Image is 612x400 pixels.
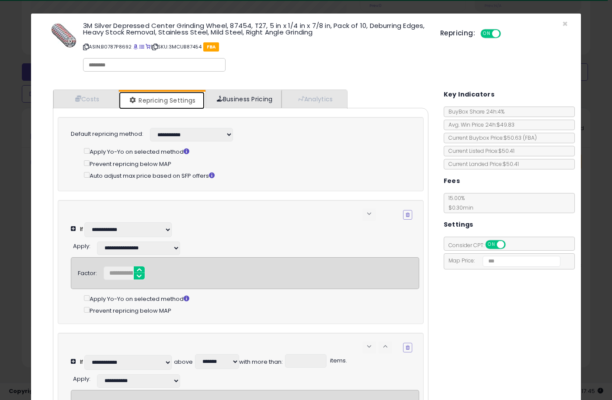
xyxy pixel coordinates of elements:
span: × [562,17,568,30]
h5: Fees [444,176,460,186]
span: Current Listed Price: $50.41 [444,147,515,155]
span: 15.00 % [444,194,473,211]
h5: Settings [444,219,473,230]
span: Current Landed Price: $50.41 [444,160,519,168]
div: : [73,372,90,383]
div: Apply Yo-Yo on selected method [84,293,419,303]
a: Your listing only [146,43,150,50]
img: 51qkrMT7U2L._SL60_.jpg [51,22,77,48]
span: $0.30 min [444,204,473,211]
span: OFF [500,30,514,38]
div: Factor: [78,266,97,278]
a: Business Pricing [205,90,282,108]
i: Remove Condition [406,345,410,350]
span: Apply [73,242,89,250]
a: BuyBox page [133,43,138,50]
span: $50.63 [504,134,537,141]
div: Prevent repricing below MAP [84,159,412,169]
span: items. [329,356,347,365]
i: Remove Condition [406,212,410,217]
span: FBA [203,42,219,52]
span: keyboard_arrow_down [365,210,373,218]
span: Map Price: [444,257,561,264]
span: keyboard_arrow_down [365,342,373,351]
h5: Key Indicators [444,89,495,100]
a: Analytics [282,90,346,108]
span: Consider CPT: [444,241,517,249]
span: keyboard_arrow_up [381,342,389,351]
h3: 3M Silver Depressed Center Grinding Wheel, 87454, T27, 5 in x 1/4 in x 7/8 in, Pack of 10, Deburr... [83,22,427,35]
a: Costs [53,90,119,108]
div: with more than: [239,358,283,366]
span: BuyBox Share 24h: 4% [444,108,504,115]
span: ON [486,241,497,248]
div: Auto adjust max price based on SFP offers [84,170,412,180]
h5: Repricing: [440,30,475,37]
span: OFF [504,241,518,248]
span: ( FBA ) [523,134,537,141]
a: All offer listings [139,43,144,50]
div: Apply Yo-Yo on selected method [84,146,412,156]
label: Default repricing method: [71,130,143,138]
span: Avg. Win Price 24h: $49.83 [444,121,515,128]
div: above [174,358,193,366]
p: ASIN: B0787P8692 | SKU: 3MCUB87454 [83,40,427,54]
div: : [73,239,90,251]
div: Prevent repricing below MAP [84,305,419,315]
span: Apply [73,375,89,383]
span: Current Buybox Price: [444,134,537,141]
a: Repricing Settings [119,92,205,109]
span: ON [481,30,492,38]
